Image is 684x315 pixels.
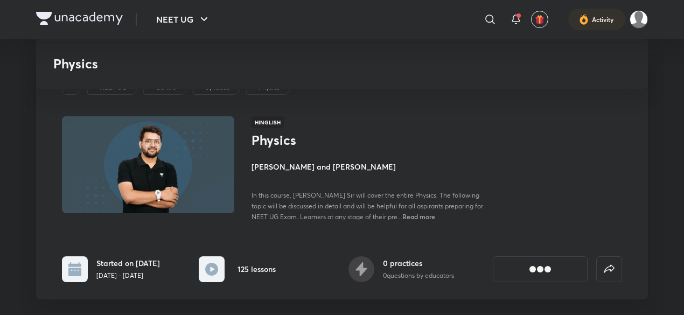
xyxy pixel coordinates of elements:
[252,191,483,221] span: In this course, [PERSON_NAME] Sir will cover the entire Physics. The following topic will be disc...
[531,11,548,28] button: avatar
[252,116,284,128] span: Hinglish
[96,271,160,281] p: [DATE] - [DATE]
[60,115,236,214] img: Thumbnail
[252,132,428,148] h1: Physics
[36,12,123,27] a: Company Logo
[150,9,217,30] button: NEET UG
[383,271,454,281] p: 0 questions by educators
[252,161,493,172] h4: [PERSON_NAME] and [PERSON_NAME]
[535,15,545,24] img: avatar
[383,257,454,269] h6: 0 practices
[36,12,123,25] img: Company Logo
[596,256,622,282] button: false
[630,10,648,29] img: Aman raj
[238,263,276,275] h6: 125 lessons
[96,257,160,269] h6: Started on [DATE]
[402,212,435,221] span: Read more
[579,13,589,26] img: activity
[53,56,475,72] h3: Physics
[493,256,588,282] button: [object Object]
